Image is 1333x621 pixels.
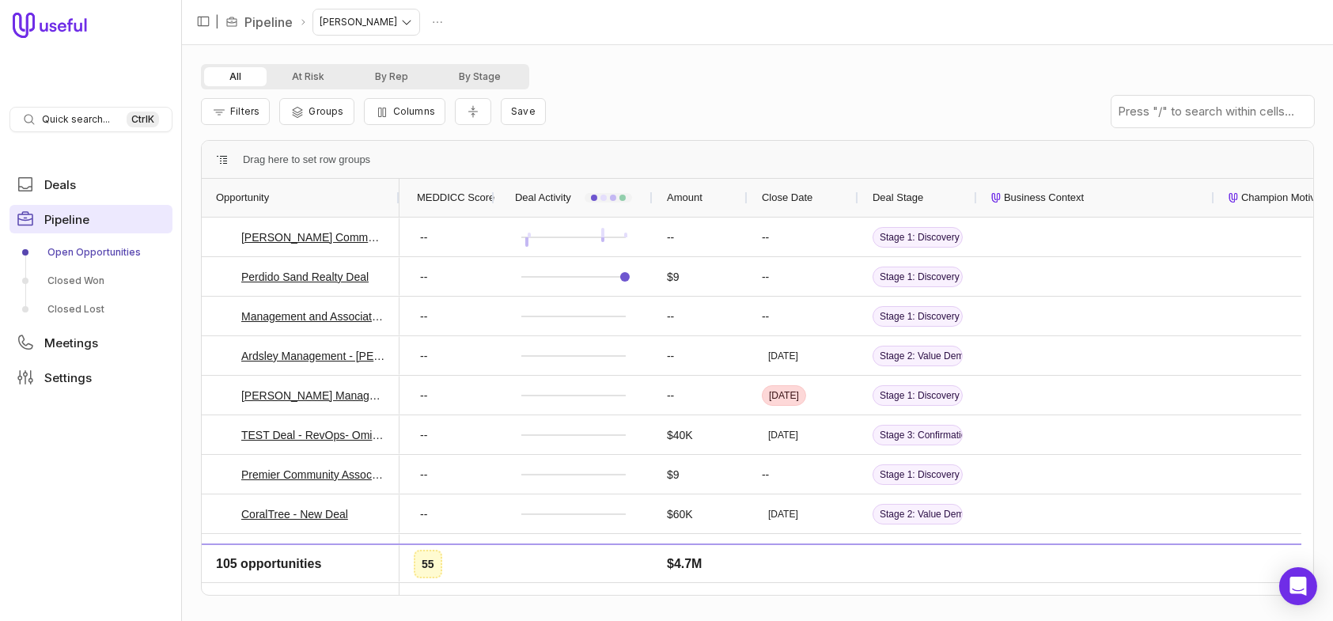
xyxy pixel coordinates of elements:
button: Filter Pipeline [201,98,270,125]
kbd: Ctrl K [127,112,159,127]
span: Stage 1: Discovery [873,385,963,406]
div: -- [414,383,434,408]
span: Stage 2: Value Demonstration [873,346,963,366]
div: Row Groups [243,150,370,169]
a: [PERSON_NAME] Community Management Services - New Deal [241,228,385,247]
span: MEDDICC Score [417,188,494,207]
span: Deal Stage [873,188,923,207]
span: Quick search... [42,113,110,126]
time: [DATE] [768,508,798,521]
a: CoralTree - New Deal [241,505,348,524]
div: -- [414,581,434,606]
div: MEDDICC Score [414,179,480,217]
a: Management and Associates - [PERSON_NAME] Deal [241,307,385,326]
div: -- [414,462,434,487]
span: | [215,13,219,32]
a: Settings [9,363,172,392]
time: [DATE] [768,350,798,362]
div: Open Intercom Messenger [1279,567,1317,605]
span: $60K [667,505,693,524]
span: $9 [667,544,680,563]
span: Save [511,105,536,117]
div: -- [414,502,434,527]
span: Settings [44,372,92,384]
span: Columns [393,105,435,117]
div: -- [414,422,434,448]
span: -- [667,386,674,405]
div: -- [748,297,858,335]
span: -- [667,346,674,365]
span: Stage 2: Value Demonstration [873,504,963,524]
div: Business Context [991,179,1200,217]
span: Opportunity [216,188,269,207]
div: -- [748,455,858,494]
div: -- [414,343,434,369]
button: By Rep [350,67,434,86]
span: Meetings [44,337,98,349]
button: Collapse all rows [455,98,491,126]
a: Open Opportunities [9,240,172,265]
span: -- [667,228,674,247]
div: -- [748,574,858,612]
time: [DATE] [768,429,798,441]
span: Groups [309,105,343,117]
span: Close Date [762,188,812,207]
span: $9 [667,465,680,484]
span: Stage 1: Discovery [873,306,963,327]
span: $9 [667,267,680,286]
a: Pipeline [9,205,172,233]
button: Collapse sidebar [191,9,215,33]
div: -- [748,218,858,256]
div: -- [414,264,434,290]
span: Stage 3: Confirmation [873,425,963,445]
div: -- [748,534,858,573]
button: Create a new saved view [501,98,546,125]
span: Stage 1: Discovery [873,227,963,248]
a: Deals [9,170,172,199]
a: PMSI Deal [241,544,294,563]
span: Filters [230,105,259,117]
button: Actions [426,10,449,34]
span: Deals [44,179,76,191]
a: Closed Won [9,268,172,293]
div: -- [414,225,434,250]
a: Closed Lost [9,297,172,322]
span: Amount [667,188,702,207]
span: Stage 1: Discovery [873,464,963,485]
button: At Risk [267,67,350,86]
button: Group Pipeline [279,98,354,125]
span: Stage 1: Discovery [873,583,963,604]
span: Business Context [1004,188,1084,207]
button: By Stage [434,67,526,86]
div: -- [414,304,434,329]
div: -- [748,257,858,296]
a: Pipeline [244,13,293,32]
a: Ardsley Management - [PERSON_NAME] [241,346,385,365]
span: Drag here to set row groups [243,150,370,169]
div: -- [414,541,434,566]
a: TEST Deal - RevOps- Omit from Reporting [241,426,385,445]
input: Press "/" to search within cells... [1111,96,1314,127]
span: Stage 1: Discovery [873,543,963,564]
span: $40K [667,426,693,445]
a: [PERSON_NAME] Management, Inc. - [PERSON_NAME] Deal [241,386,385,405]
button: Columns [364,98,445,125]
span: Pipeline [44,214,89,225]
a: Premier Community Association Management (PCAM) Deal [241,465,385,484]
a: Perdido Sand Realty Deal [241,267,369,286]
div: Pipeline submenu [9,240,172,322]
span: Deal Activity [515,188,571,207]
time: [DATE] [769,389,799,402]
span: -- [667,307,674,326]
a: Meetings [9,328,172,357]
span: Stage 1: Discovery [873,267,963,287]
button: All [204,67,267,86]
